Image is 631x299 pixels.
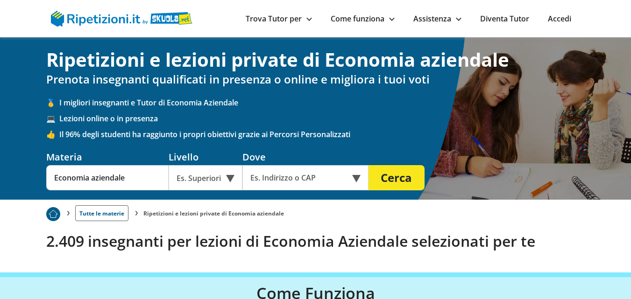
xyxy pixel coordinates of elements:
a: Assistenza [413,14,461,24]
a: Trova Tutor per [246,14,312,24]
a: Come funziona [331,14,395,24]
a: Tutte le materie [75,205,128,221]
button: Cerca [369,165,425,190]
span: 💻 [46,113,59,124]
a: Diventa Tutor [480,14,529,24]
span: Lezioni online o in presenza [59,113,585,124]
span: 👍 [46,129,59,139]
h1: Ripetizioni e lezioni private di Economia aziendale [46,49,585,71]
div: Materia [46,151,169,163]
div: Es. Superiori [169,165,242,190]
li: Ripetizioni e lezioni private di Economia aziendale [143,209,284,217]
a: Accedi [548,14,571,24]
h2: 2.409 insegnanti per lezioni di Economia Aziendale selezionati per te [46,232,585,250]
h2: Prenota insegnanti qualificati in presenza o online e migliora i tuoi voti [46,73,585,86]
input: Es. Matematica [46,165,169,190]
div: Dove [242,151,369,163]
img: logo Skuola.net | Ripetizioni.it [51,11,192,27]
a: logo Skuola.net | Ripetizioni.it [51,13,192,23]
span: 🥇 [46,97,59,108]
img: Piu prenotato [46,207,60,221]
span: I migliori insegnanti e Tutor di Economia Aziendale [59,97,585,108]
nav: breadcrumb d-none d-tablet-block [46,200,585,221]
span: Il 96% degli studenti ha raggiunto i propri obiettivi grazie ai Percorsi Personalizzati [59,129,585,139]
div: Livello [169,151,242,163]
input: Es. Indirizzo o CAP [242,165,356,190]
